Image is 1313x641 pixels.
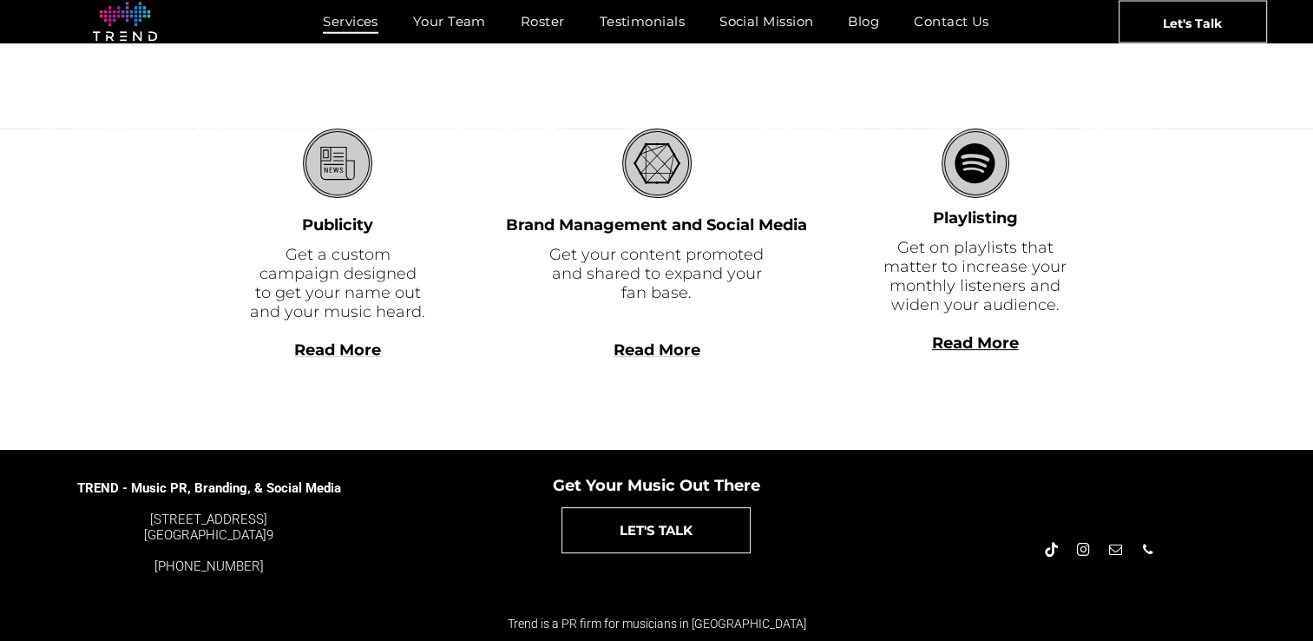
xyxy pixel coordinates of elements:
[302,215,373,235] font: Publicity
[830,9,896,34] a: Blog
[620,508,693,552] span: LET'S TALK
[1001,440,1313,641] iframe: Chat Widget
[305,9,396,34] a: Services
[561,507,751,553] a: LET'S TALK
[549,245,764,302] font: Get your content promoted and shared to expand your fan base.
[508,617,806,631] span: Trend is a PR firm for musicians in [GEOGRAPHIC_DATA]
[93,2,157,42] img: logo
[932,334,1019,353] a: Read More
[76,512,342,543] div: 9
[250,245,425,321] font: Get a custom campaign designed to get your name out and your music heard.
[506,215,807,235] font: Brand Management and Social Media
[702,9,830,34] a: Social Mission
[582,9,702,34] a: Testimonials
[396,9,503,34] a: Your Team
[294,340,381,360] a: Read More
[933,208,1018,228] font: Playlisting
[614,340,700,360] a: Read More
[553,476,760,495] span: Get Your Music Out There
[144,512,267,543] a: [STREET_ADDRESS][GEOGRAPHIC_DATA]
[77,480,341,496] span: TREND - Music PR, Branding, & Social Media
[883,238,1067,314] font: Get on playlists that matter to increase your monthly listeners and widen your audience.
[144,512,267,543] font: [STREET_ADDRESS] [GEOGRAPHIC_DATA]
[896,9,1007,34] a: Contact Us
[877,353,1073,372] div: Read More
[503,9,582,34] a: Roster
[154,558,264,574] a: [PHONE_NUMBER]
[1163,1,1222,44] span: Let's Talk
